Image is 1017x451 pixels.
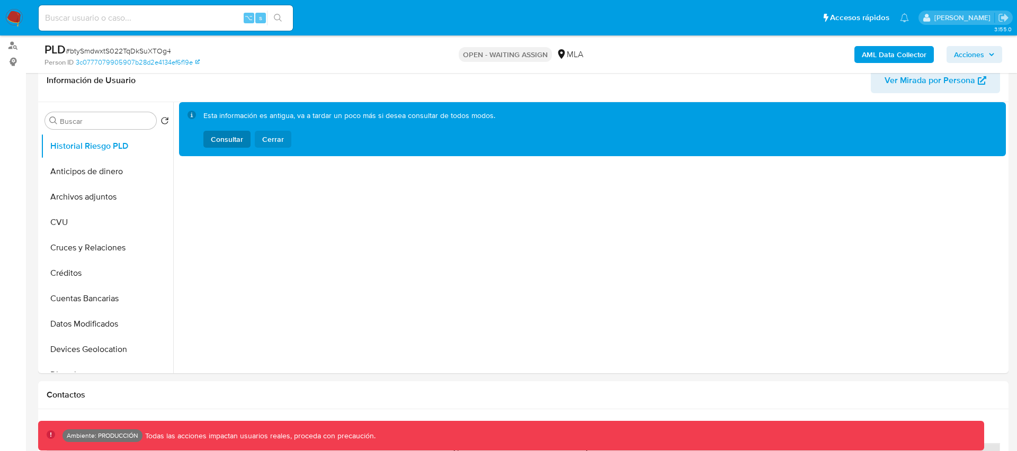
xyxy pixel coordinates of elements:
b: AML Data Collector [862,46,926,63]
button: Direcciones [41,362,173,387]
a: Salir [998,12,1009,23]
span: s [259,13,262,23]
button: CVU [41,210,173,235]
button: Cuentas Bancarias [41,286,173,311]
input: Buscar usuario o caso... [39,11,293,25]
span: Accesos rápidos [830,12,889,23]
button: Cerrar [255,131,291,148]
span: 3.155.0 [994,25,1012,33]
button: Cruces y Relaciones [41,235,173,260]
span: Acciones [954,46,984,63]
b: Person ID [44,58,74,67]
button: Ver Mirada por Persona [871,68,1000,93]
h1: Contactos [47,390,1000,400]
span: Cerrar [262,131,284,148]
button: Historial Riesgo PLD [41,133,173,159]
button: Datos Modificados [41,311,173,337]
button: Volver al orden por defecto [160,116,169,128]
span: Ver Mirada por Persona [885,68,975,93]
a: Notificaciones [900,13,909,22]
div: Esta información es antigua, va a tardar un poco más si desea consultar de todos modos. [203,111,495,148]
button: Buscar [49,116,58,125]
button: Consultar [203,131,251,148]
button: Devices Geolocation [41,337,173,362]
p: Ambiente: PRODUCCIÓN [67,434,138,438]
button: Créditos [41,260,173,286]
button: Archivos adjuntos [41,184,173,210]
span: ⌥ [245,13,253,23]
a: 3c0777079905907b28d2e4134ef6f19e [76,58,200,67]
button: AML Data Collector [854,46,934,63]
p: OPEN - WAITING ASSIGN [459,47,552,62]
p: nicolas.tolosa@mercadolibre.com [934,13,994,23]
div: MLA [556,49,583,60]
input: Buscar [60,116,152,126]
button: search-icon [267,11,289,25]
button: Anticipos de dinero [41,159,173,184]
h1: Información de Usuario [47,75,136,86]
p: Todas las acciones impactan usuarios reales, proceda con precaución. [142,431,376,441]
span: Consultar [211,131,243,148]
b: PLD [44,41,66,58]
span: # btySmdwxtS022TqDkSuXTOg4 [66,46,171,56]
button: Acciones [947,46,1002,63]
